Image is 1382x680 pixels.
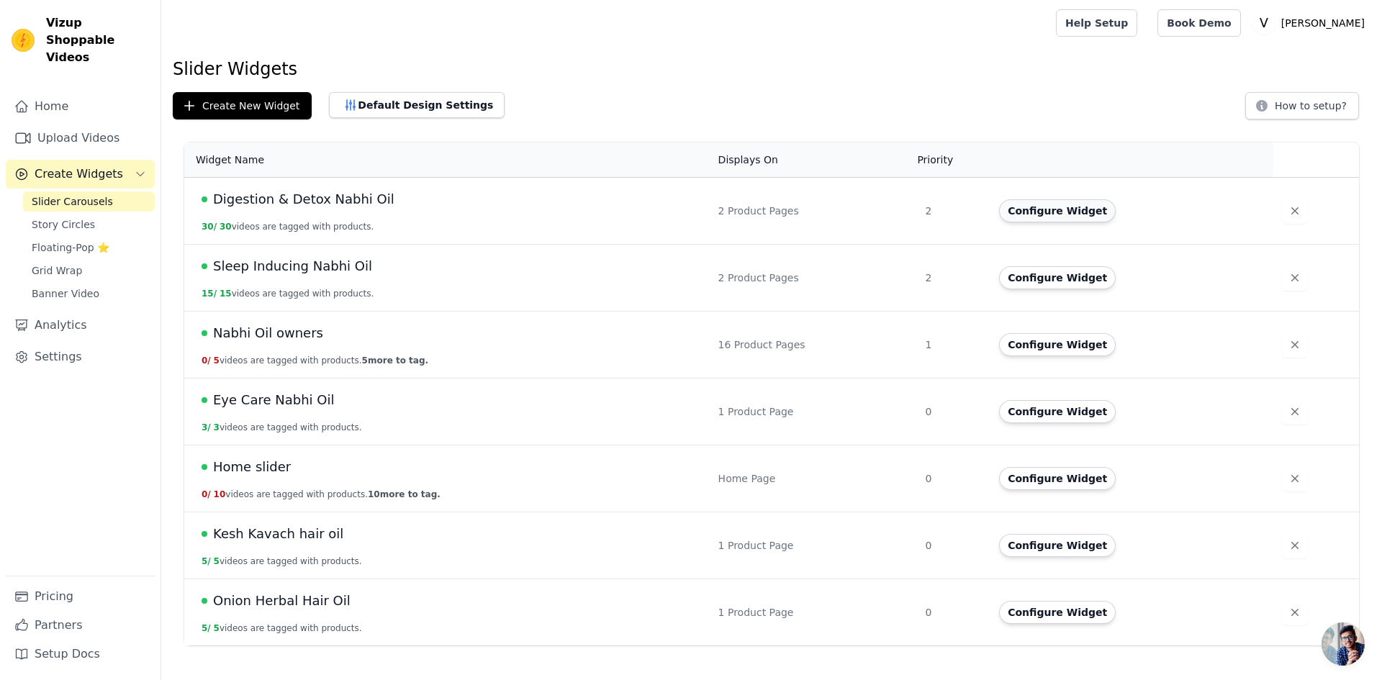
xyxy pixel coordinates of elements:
[999,601,1116,624] button: Configure Widget
[202,623,211,633] span: 5 /
[202,531,207,537] span: Live Published
[916,245,990,312] td: 2
[23,237,155,258] a: Floating-Pop ⭐
[213,524,343,544] span: Kesh Kavach hair oil
[32,263,82,278] span: Grid Wrap
[362,355,428,366] span: 5 more to tag.
[214,355,220,366] span: 5
[718,337,908,352] div: 16 Product Pages
[1282,466,1308,491] button: Delete widget
[32,286,99,301] span: Banner Video
[220,289,232,299] span: 15
[916,312,990,378] td: 1
[718,271,908,285] div: 2 Product Pages
[23,214,155,235] a: Story Circles
[202,221,374,232] button: 30/ 30videos are tagged with products.
[202,422,211,432] span: 3 /
[916,512,990,579] td: 0
[916,579,990,646] td: 0
[202,289,217,299] span: 15 /
[173,92,312,119] button: Create New Widget
[916,445,990,512] td: 0
[213,323,323,343] span: Nabhi Oil owners
[202,288,374,299] button: 15/ 15videos are tagged with products.
[184,142,710,178] th: Widget Name
[214,489,226,499] span: 10
[6,311,155,340] a: Analytics
[6,124,155,153] a: Upload Videos
[213,390,334,410] span: Eye Care Nabhi Oil
[999,266,1116,289] button: Configure Widget
[1282,265,1308,291] button: Delete widget
[6,160,155,189] button: Create Widgets
[718,404,908,419] div: 1 Product Page
[718,204,908,218] div: 2 Product Pages
[35,166,123,183] span: Create Widgets
[718,605,908,620] div: 1 Product Page
[916,378,990,445] td: 0
[916,178,990,245] td: 2
[213,189,394,209] span: Digestion & Detox Nabhi Oil
[1282,599,1308,625] button: Delete widget
[23,260,155,281] a: Grid Wrap
[1275,10,1370,36] p: [PERSON_NAME]
[202,422,362,433] button: 3/ 3videos are tagged with products.
[916,142,990,178] th: Priority
[46,14,149,66] span: Vizup Shoppable Videos
[6,582,155,611] a: Pricing
[202,556,362,567] button: 5/ 5videos are tagged with products.
[202,196,207,202] span: Live Published
[12,29,35,52] img: Vizup
[202,489,441,500] button: 0/ 10videos are tagged with products.10more to tag.
[202,397,207,403] span: Live Published
[202,263,207,269] span: Live Published
[202,598,207,604] span: Live Published
[202,464,207,470] span: Live Published
[999,534,1116,557] button: Configure Widget
[999,467,1116,490] button: Configure Widget
[202,355,211,366] span: 0 /
[1245,102,1359,116] a: How to setup?
[202,330,207,336] span: Live Published
[6,92,155,121] a: Home
[1252,10,1370,36] button: V [PERSON_NAME]
[214,556,220,566] span: 5
[214,623,220,633] span: 5
[6,343,155,371] a: Settings
[329,92,505,118] button: Default Design Settings
[202,355,428,366] button: 0/ 5videos are tagged with products.5more to tag.
[213,457,291,477] span: Home slider
[1282,332,1308,358] button: Delete widget
[32,194,113,209] span: Slider Carousels
[1282,399,1308,425] button: Delete widget
[1260,16,1268,30] text: V
[173,58,1370,81] h1: Slider Widgets
[1157,9,1240,37] a: Book Demo
[710,142,917,178] th: Displays On
[202,622,362,634] button: 5/ 5videos are tagged with products.
[202,222,217,232] span: 30 /
[32,240,109,255] span: Floating-Pop ⭐
[214,422,220,432] span: 3
[1282,198,1308,224] button: Delete widget
[202,556,211,566] span: 5 /
[213,256,372,276] span: Sleep Inducing Nabhi Oil
[999,333,1116,356] button: Configure Widget
[23,191,155,212] a: Slider Carousels
[999,400,1116,423] button: Configure Widget
[1245,92,1359,119] button: How to setup?
[23,284,155,304] a: Banner Video
[32,217,95,232] span: Story Circles
[718,471,908,486] div: Home Page
[6,611,155,640] a: Partners
[220,222,232,232] span: 30
[1056,9,1137,37] a: Help Setup
[202,489,211,499] span: 0 /
[1322,622,1365,666] a: Open chat
[6,640,155,668] a: Setup Docs
[368,489,441,499] span: 10 more to tag.
[999,199,1116,222] button: Configure Widget
[718,538,908,553] div: 1 Product Page
[213,591,351,611] span: Onion Herbal Hair Oil
[1282,532,1308,558] button: Delete widget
